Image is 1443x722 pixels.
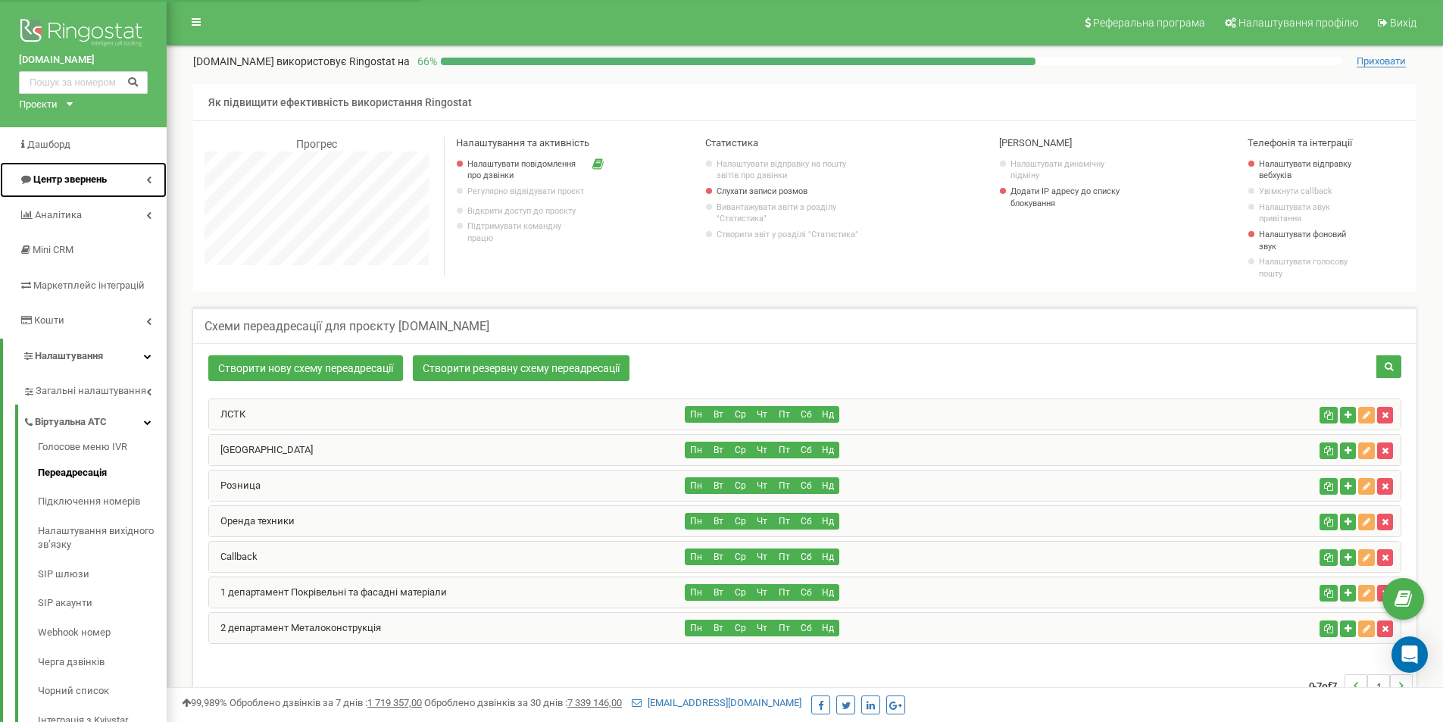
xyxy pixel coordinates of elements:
[707,406,729,423] button: Вт
[729,406,751,423] button: Ср
[1259,158,1356,182] a: Налаштувати відправку вебхуків
[773,477,795,494] button: Пт
[707,584,729,601] button: Вт
[729,584,751,601] button: Ср
[35,350,103,361] span: Налаштування
[729,477,751,494] button: Ср
[1010,186,1128,209] a: Додати IP адресу до списку блокування
[38,648,167,677] a: Черга дзвінків
[773,549,795,565] button: Пт
[751,584,773,601] button: Чт
[38,517,167,560] a: Налаштування вихідного зв’язку
[817,442,839,458] button: Нд
[773,406,795,423] button: Пт
[276,55,410,67] span: використовує Ringostat на
[567,697,622,708] u: 7 339 146,00
[1259,256,1356,280] a: Налаштувати голосову пошту
[209,515,295,527] a: Оренда техники
[38,487,167,517] a: Підключення номерів
[751,549,773,565] button: Чт
[296,138,337,150] span: Прогрес
[685,620,707,636] button: Пн
[685,513,707,530] button: Пн
[707,549,729,565] button: Вт
[707,513,729,530] button: Вт
[795,442,817,458] button: Сб
[751,513,773,530] button: Чт
[1010,158,1128,182] a: Налаштувати динамічну підміну
[23,374,167,405] a: Загальні налаштування
[209,622,381,633] a: 2 департамент Металоконструкція
[230,697,422,708] span: Оброблено дзвінків за 7 днів :
[817,513,839,530] button: Нд
[34,314,64,326] span: Кошти
[707,442,729,458] button: Вт
[38,618,167,648] a: Webhook номер
[193,54,410,69] p: [DOMAIN_NAME]
[632,697,801,708] a: [EMAIL_ADDRESS][DOMAIN_NAME]
[795,620,817,636] button: Сб
[1238,17,1358,29] span: Налаштування профілю
[773,584,795,601] button: Пт
[729,620,751,636] button: Ср
[773,513,795,530] button: Пт
[208,355,403,381] a: Створити нову схему переадресації
[717,229,866,241] a: Створити звіт у розділі "Статистика"
[467,158,585,182] a: Налаштувати повідомлення про дзвінки
[209,551,258,562] a: Callback
[1248,137,1352,148] span: Телефонія та інтеграції
[795,513,817,530] button: Сб
[38,440,167,458] a: Голосове меню IVR
[36,384,146,399] span: Загальні налаштування
[205,320,489,333] h5: Схеми переадресації для проєкту [DOMAIN_NAME]
[182,697,227,708] span: 99,989%
[773,442,795,458] button: Пт
[795,477,817,494] button: Сб
[817,549,839,565] button: Нд
[467,186,585,198] p: Регулярно відвідувати проєкт
[467,220,585,244] p: Підтримувати командну працю
[729,442,751,458] button: Ср
[209,586,447,598] a: 1 департамент Покрівельні та фасадні матеріали
[685,549,707,565] button: Пн
[19,53,148,67] a: [DOMAIN_NAME]
[367,697,422,708] u: 1 719 357,00
[410,54,441,69] p: 66 %
[817,477,839,494] button: Нд
[19,71,148,94] input: Пошук за номером
[1367,674,1390,697] li: 1
[27,139,70,150] span: Дашборд
[817,406,839,423] button: Нд
[685,584,707,601] button: Пн
[33,280,145,291] span: Маркетплейс інтеграцій
[795,406,817,423] button: Сб
[717,186,866,198] a: Слухати записи розмов
[456,137,589,148] span: Налаштування та активність
[424,697,622,708] span: Оброблено дзвінків за 30 днів :
[817,584,839,601] button: Нд
[717,202,866,225] a: Вивантажувати звіти з розділу "Статистика"
[705,137,758,148] span: Статистика
[38,589,167,618] a: SIP акаунти
[717,158,866,182] a: Налаштувати відправку на пошту звітів про дзвінки
[23,405,167,436] a: Віртуальна АТС
[1357,55,1406,67] span: Приховати
[729,549,751,565] button: Ср
[1259,186,1356,198] a: Увімкнути callback
[729,513,751,530] button: Ср
[33,244,73,255] span: Mini CRM
[751,442,773,458] button: Чт
[1309,674,1345,697] span: 0-7 7
[751,477,773,494] button: Чт
[35,415,107,430] span: Віртуальна АТС
[773,620,795,636] button: Пт
[685,442,707,458] button: Пн
[795,549,817,565] button: Сб
[707,477,729,494] button: Вт
[685,477,707,494] button: Пн
[413,355,629,381] a: Створити резервну схему переадресації
[19,98,58,112] div: Проєкти
[38,560,167,589] a: SIP шлюзи
[35,209,82,220] span: Аналiтика
[707,620,729,636] button: Вт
